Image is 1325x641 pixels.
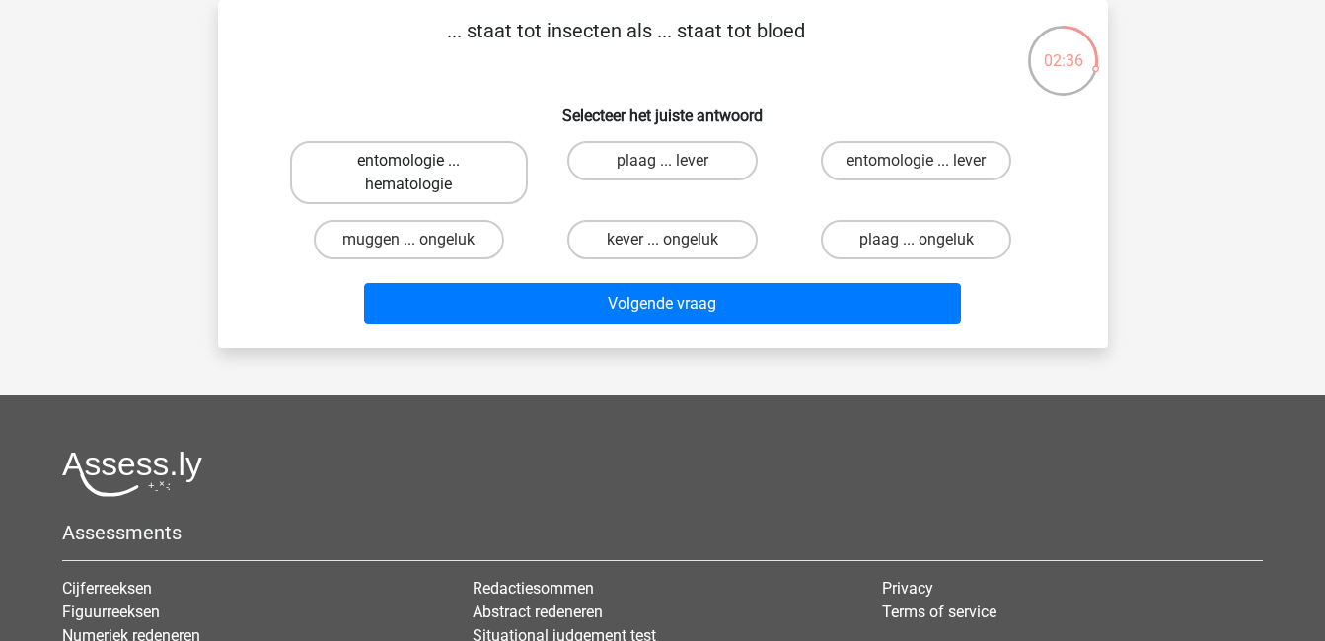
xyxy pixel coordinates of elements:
button: Volgende vraag [364,283,961,324]
label: plaag ... ongeluk [821,220,1011,259]
p: ... staat tot insecten als ... staat tot bloed [250,16,1002,75]
a: Figuurreeksen [62,603,160,621]
img: Assessly logo [62,451,202,497]
a: Cijferreeksen [62,579,152,598]
a: Privacy [882,579,933,598]
label: plaag ... lever [567,141,758,180]
a: Terms of service [882,603,996,621]
h6: Selecteer het juiste antwoord [250,91,1076,125]
div: 02:36 [1026,24,1100,73]
a: Redactiesommen [473,579,594,598]
label: kever ... ongeluk [567,220,758,259]
h5: Assessments [62,521,1263,544]
a: Abstract redeneren [473,603,603,621]
label: muggen ... ongeluk [314,220,504,259]
label: entomologie ... lever [821,141,1011,180]
label: entomologie ... hematologie [290,141,528,204]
